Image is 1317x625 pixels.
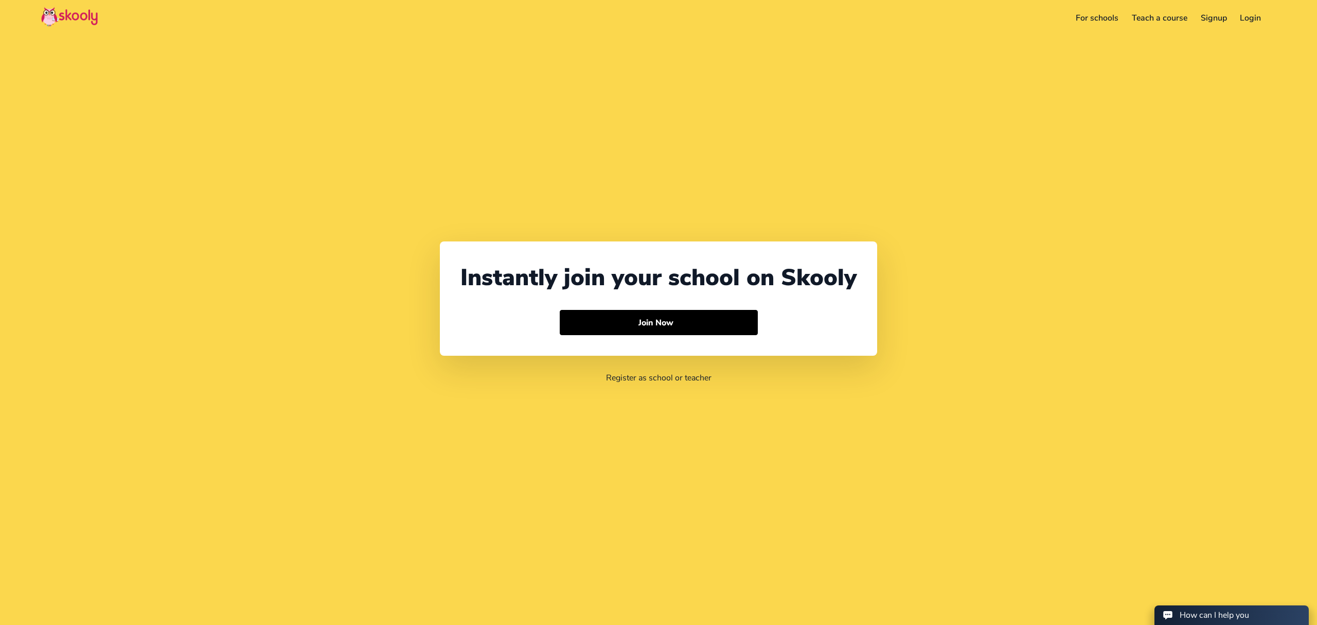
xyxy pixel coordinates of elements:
div: Instantly join your school on Skooly [460,262,857,293]
a: Login [1233,10,1268,26]
a: Signup [1194,10,1234,26]
a: Register as school or teacher [606,372,711,384]
a: For schools [1070,10,1126,26]
img: Skooly [41,7,98,27]
button: Join Now [560,310,758,336]
a: Teach a course [1125,10,1194,26]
